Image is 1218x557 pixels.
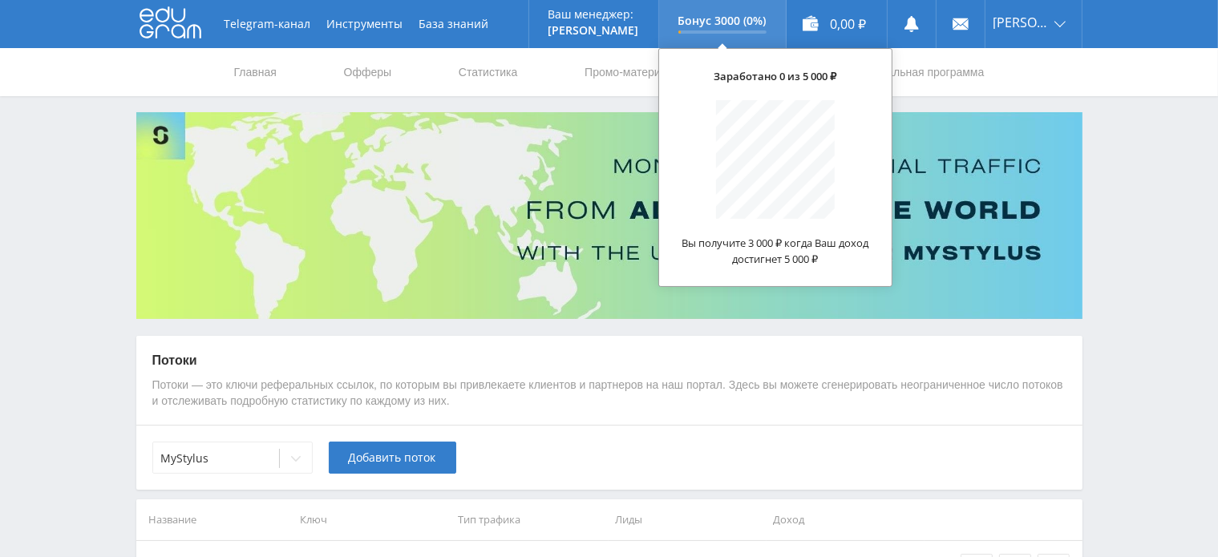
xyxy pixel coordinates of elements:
[548,8,639,21] p: Ваш менеджер:
[993,16,1050,29] span: [PERSON_NAME]
[349,451,436,464] span: Добавить поток
[678,14,767,27] p: Бонус 3000 (0%)
[342,48,394,96] a: Офферы
[451,499,609,540] th: Тип трафика
[609,499,767,540] th: Лиды
[329,442,456,474] button: Добавить поток
[851,48,986,96] a: Реферальная программа
[682,235,869,267] p: Вы получите 3 000 ₽ когда Ваш доход достигнет 5 000 ₽
[767,499,925,540] th: Доход
[682,68,869,84] p: Заработано 0 из 5 000 ₽
[136,112,1082,319] img: Banner
[152,352,1066,369] p: Потоки
[293,499,451,540] th: Ключ
[457,48,520,96] a: Статистика
[152,377,1066,409] p: Потоки — это ключи реферальных ссылок, по которым вы привлекаете клиентов и партнеров на наш порт...
[583,48,682,96] a: Промо-материалы
[233,48,278,96] a: Главная
[136,499,294,540] th: Название
[548,24,639,37] p: [PERSON_NAME]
